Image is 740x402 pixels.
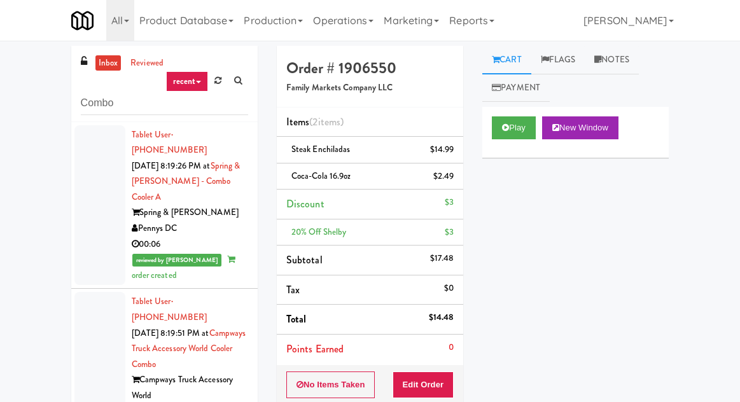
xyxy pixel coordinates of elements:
[81,92,248,115] input: Search vision orders
[444,281,454,296] div: $0
[132,254,222,267] span: reviewed by [PERSON_NAME]
[430,251,454,267] div: $17.48
[492,116,536,139] button: Play
[433,169,454,184] div: $2.49
[286,371,375,398] button: No Items Taken
[286,253,323,267] span: Subtotal
[542,116,618,139] button: New Window
[291,226,346,238] span: 20% Off Shelby
[132,205,248,221] div: Spring & [PERSON_NAME]
[127,55,167,71] a: reviewed
[482,74,550,102] a: Payment
[482,46,531,74] a: Cart
[132,327,209,339] span: [DATE] 8:19:51 PM at
[286,342,344,356] span: Points Earned
[286,312,307,326] span: Total
[95,55,122,71] a: inbox
[132,221,248,237] div: Pennys DC
[166,71,208,92] a: recent
[132,327,246,370] a: Campways Truck Accessory World Cooler Combo
[393,371,454,398] button: Edit Order
[286,83,454,93] h5: Family Markets Company LLC
[430,142,454,158] div: $14.99
[132,160,211,172] span: [DATE] 8:19:26 PM at
[445,195,454,211] div: $3
[71,122,258,289] li: Tablet User· [PHONE_NUMBER][DATE] 8:19:26 PM atSpring & [PERSON_NAME] - Combo Cooler ASpring & [P...
[449,340,454,356] div: 0
[132,295,207,323] a: Tablet User· [PHONE_NUMBER]
[291,143,351,155] span: Steak Enchiladas
[132,237,248,253] div: 00:06
[429,310,454,326] div: $14.48
[71,10,94,32] img: Micromart
[585,46,639,74] a: Notes
[286,282,300,297] span: Tax
[286,114,344,129] span: Items
[286,60,454,76] h4: Order # 1906550
[132,160,241,203] a: Spring & [PERSON_NAME] - Combo Cooler A
[132,128,207,156] a: Tablet User· [PHONE_NUMBER]
[531,46,585,74] a: Flags
[132,253,235,281] span: order created
[309,114,344,129] span: (2 )
[286,197,325,211] span: Discount
[291,170,351,182] span: Coca-Cola 16.9oz
[318,114,341,129] ng-pluralize: items
[445,225,454,240] div: $3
